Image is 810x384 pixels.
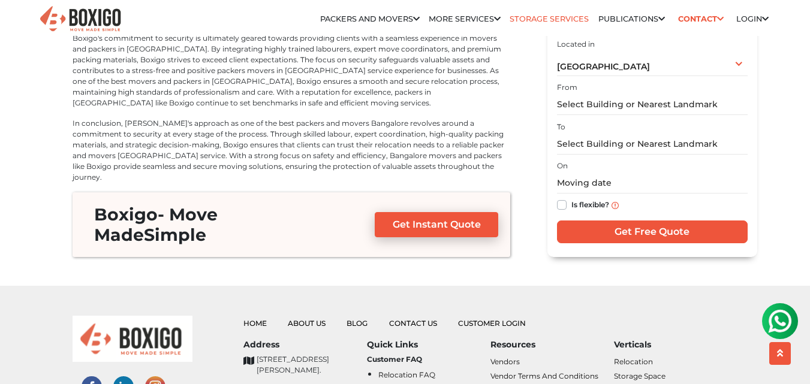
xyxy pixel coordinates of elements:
h6: Address [243,340,367,350]
p: Boxigo's commitment to security is ultimately geared towards providing clients with a seamless ex... [73,33,510,108]
button: scroll up [769,342,791,365]
a: Relocation [614,357,653,366]
a: Login [736,14,769,23]
b: Customer FAQ [367,355,422,364]
p: In conclusion, [PERSON_NAME]'s approach as one of the best packers and movers Bangalore revolves ... [73,118,510,183]
img: Boxigo [38,5,122,34]
img: boxigo_logo_small [73,316,192,362]
span: Simple [144,225,206,245]
h6: Resources [490,340,614,350]
a: Get Instant Quote [375,212,499,237]
p: [STREET_ADDRESS][PERSON_NAME]. [257,354,367,376]
img: whatsapp-icon.svg [12,12,36,36]
input: Select Building or Nearest Landmark [557,134,748,155]
a: About Us [288,319,326,328]
a: Blog [347,319,368,328]
a: More services [429,14,501,23]
label: Is flexible? [571,198,609,210]
label: Located in [557,39,595,50]
a: Contact Us [389,319,437,328]
input: Select Building or Nearest Landmark [557,95,748,116]
a: Home [243,319,267,328]
label: On [557,161,568,171]
label: To [557,122,565,132]
h3: - Move Made [85,204,353,245]
span: Boxigo [94,204,158,225]
a: Customer Login [458,319,526,328]
a: Contact [674,10,727,28]
a: Storage Space [614,371,666,380]
a: Vendors [490,357,520,366]
input: Get Free Quote [557,221,748,244]
a: Storage Services [510,14,589,23]
a: Relocation FAQ [378,370,435,379]
a: Vendor Terms and Conditions [490,371,598,380]
a: Packers and Movers [320,14,420,23]
h6: Quick Links [367,340,490,350]
span: [GEOGRAPHIC_DATA] [557,62,650,72]
a: Publications [598,14,665,23]
input: Moving date [557,173,748,193]
img: info [612,202,619,209]
h6: Verticals [614,340,737,350]
label: From [557,83,577,93]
